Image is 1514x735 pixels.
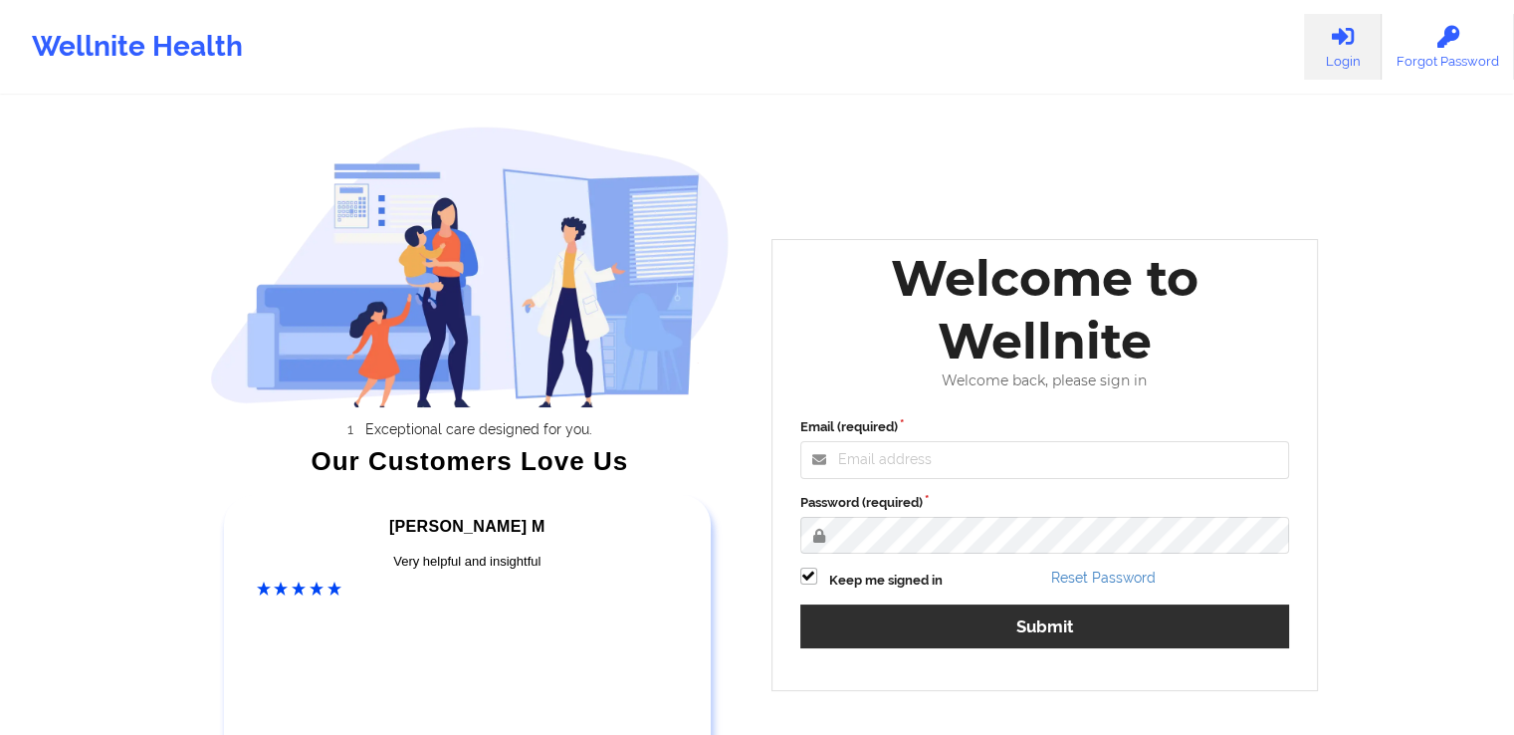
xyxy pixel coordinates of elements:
[1382,14,1514,80] a: Forgot Password
[228,421,730,437] li: Exceptional care designed for you.
[210,125,730,407] img: wellnite-auth-hero_200.c722682e.png
[257,552,679,572] div: Very helpful and insightful
[1051,570,1156,586] a: Reset Password
[800,493,1290,513] label: Password (required)
[786,247,1304,372] div: Welcome to Wellnite
[829,571,943,591] label: Keep me signed in
[1304,14,1382,80] a: Login
[210,451,730,471] div: Our Customers Love Us
[800,441,1290,479] input: Email address
[800,417,1290,437] label: Email (required)
[786,372,1304,389] div: Welcome back, please sign in
[800,605,1290,647] button: Submit
[389,518,545,535] span: [PERSON_NAME] M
